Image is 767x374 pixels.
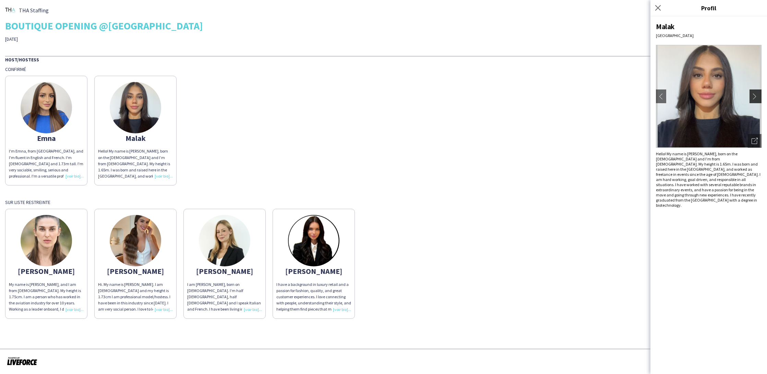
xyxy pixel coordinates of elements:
div: I have a background in luxury retail and a passion for fashion, quality, and great customer exper... [276,281,351,313]
img: Avatar ou photo de l'équipe [656,45,762,148]
div: Malak [98,135,173,141]
img: thumb-670adb23170e3.jpeg [110,82,161,133]
div: Hello! My name is [PERSON_NAME], born on the [DEMOGRAPHIC_DATA] and I’m from [DEMOGRAPHIC_DATA]. ... [656,151,762,208]
img: thumb-641703e99e0b2.jpeg [21,82,72,133]
div: [PERSON_NAME] [276,268,351,274]
img: thumb-67d75436a868e.jpeg [288,215,339,266]
img: thumb-66dc0e5ce1933.jpg [21,215,72,266]
div: Emna [9,135,84,141]
div: Host/Hostess [5,56,762,63]
div: [PERSON_NAME] [187,268,262,274]
div: I'm Emna, from [GEOGRAPHIC_DATA], and I'm fluent in English and French. I'm [DEMOGRAPHIC_DATA] an... [9,148,84,179]
div: Confirmé [5,66,762,72]
div: Hello! My name is [PERSON_NAME], born on the [DEMOGRAPHIC_DATA] and I’m from [DEMOGRAPHIC_DATA]. ... [98,148,173,179]
div: I am [PERSON_NAME], born on [DEMOGRAPHIC_DATA]. I'm half [DEMOGRAPHIC_DATA], half [DEMOGRAPHIC_DA... [187,281,262,313]
div: Malak [656,22,762,31]
div: [PERSON_NAME] [9,268,84,274]
div: BOUTIQUE OPENING @[GEOGRAPHIC_DATA] [5,21,762,31]
img: thumb-68a42ce4d990e.jpeg [199,215,250,266]
img: thumb-ebc2555a-789c-416e-abe7-afdc9d26dc11.png [5,5,15,15]
div: Ouvrir les photos pop-in [748,134,762,148]
div: [DATE] [5,36,270,42]
div: My name is [PERSON_NAME], and I am from [DEMOGRAPHIC_DATA]. My height is 1.75cm. I am a person wh... [9,281,84,313]
img: thumb-6620cb98436e3.jpeg [110,215,161,266]
h3: Profil [650,3,767,12]
div: [GEOGRAPHIC_DATA] [656,33,762,38]
span: THA Staffing [19,7,49,13]
div: [PERSON_NAME] [98,268,173,274]
div: Hi. My name is [PERSON_NAME]. I am [DEMOGRAPHIC_DATA] and my height is 1.73cm I am professional m... [98,281,173,313]
div: Sur liste restreinte [5,199,762,205]
img: Propulsé par Liveforce [7,356,37,366]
